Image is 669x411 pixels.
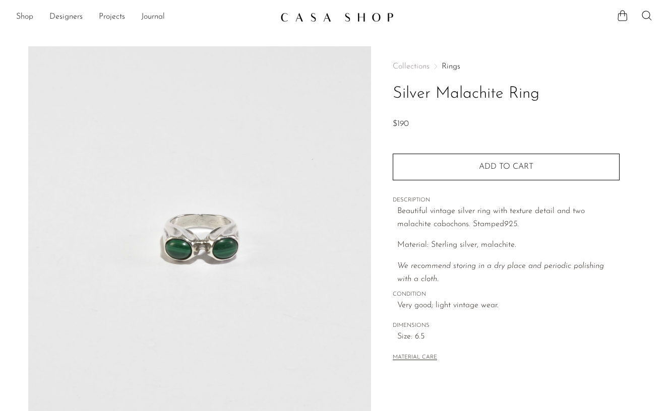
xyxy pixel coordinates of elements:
[16,9,272,26] ul: NEW HEADER MENU
[141,11,165,24] a: Journal
[397,205,620,231] p: Beautiful vintage silver ring with texture detail and two malachite cabochons. Stamped
[442,62,460,71] a: Rings
[393,120,409,128] span: $190
[393,321,620,330] span: DIMENSIONS
[397,299,620,312] span: Very good; light vintage wear.
[393,62,430,71] span: Collections
[397,330,620,344] span: Size: 6.5
[49,11,83,24] a: Designers
[393,354,437,362] button: MATERIAL CARE
[397,239,620,252] p: Material: Sterling silver, malachite.
[393,154,620,180] button: Add to cart
[99,11,125,24] a: Projects
[16,9,272,26] nav: Desktop navigation
[393,62,620,71] nav: Breadcrumbs
[393,290,620,299] span: CONDITION
[504,220,519,228] em: 925.
[397,262,604,283] i: We recommend storing in a dry place and periodic polishing with a cloth.
[479,163,533,171] span: Add to cart
[393,81,620,107] h1: Silver Malachite Ring
[16,11,33,24] a: Shop
[393,196,620,205] span: DESCRIPTION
